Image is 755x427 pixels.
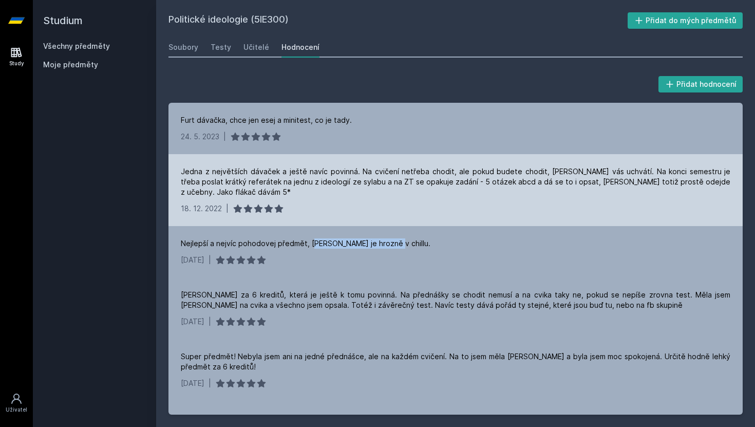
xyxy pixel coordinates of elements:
[168,12,628,29] h2: Politické ideologie (5IE300)
[181,290,730,310] div: [PERSON_NAME] za 6 kreditů, která je ještě k tomu povinná. Na přednášky se chodit nemusí a na cvi...
[628,12,743,29] button: Přidat do mých předmětů
[181,166,730,197] div: Jedna z největších dávaček a ještě navíc povinná. Na cvičení netřeba chodit, ale pokud budete cho...
[181,317,204,327] div: [DATE]
[209,255,211,265] div: |
[223,132,226,142] div: |
[211,37,231,58] a: Testy
[243,37,269,58] a: Učitelé
[658,76,743,92] button: Přidat hodnocení
[281,37,319,58] a: Hodnocení
[2,387,31,419] a: Uživatel
[181,238,430,249] div: Nejlepší a nejvíc pohodovej předmět, [PERSON_NAME] je hrozně v chillu.
[181,255,204,265] div: [DATE]
[209,378,211,388] div: |
[211,42,231,52] div: Testy
[181,203,222,214] div: 18. 12. 2022
[181,115,352,125] div: Furt dávačka, chce jen esej a minitest, co je tady.
[281,42,319,52] div: Hodnocení
[2,41,31,72] a: Study
[43,60,98,70] span: Moje předměty
[168,42,198,52] div: Soubory
[9,60,24,67] div: Study
[6,406,27,414] div: Uživatel
[209,317,211,327] div: |
[181,351,730,372] div: Super předmět! Nebyla jsem ani na jedné přednášce, ale na každém cvičení. Na to jsem měla [PERSON...
[181,378,204,388] div: [DATE]
[181,132,219,142] div: 24. 5. 2023
[43,42,110,50] a: Všechny předměty
[226,203,229,214] div: |
[168,37,198,58] a: Soubory
[243,42,269,52] div: Učitelé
